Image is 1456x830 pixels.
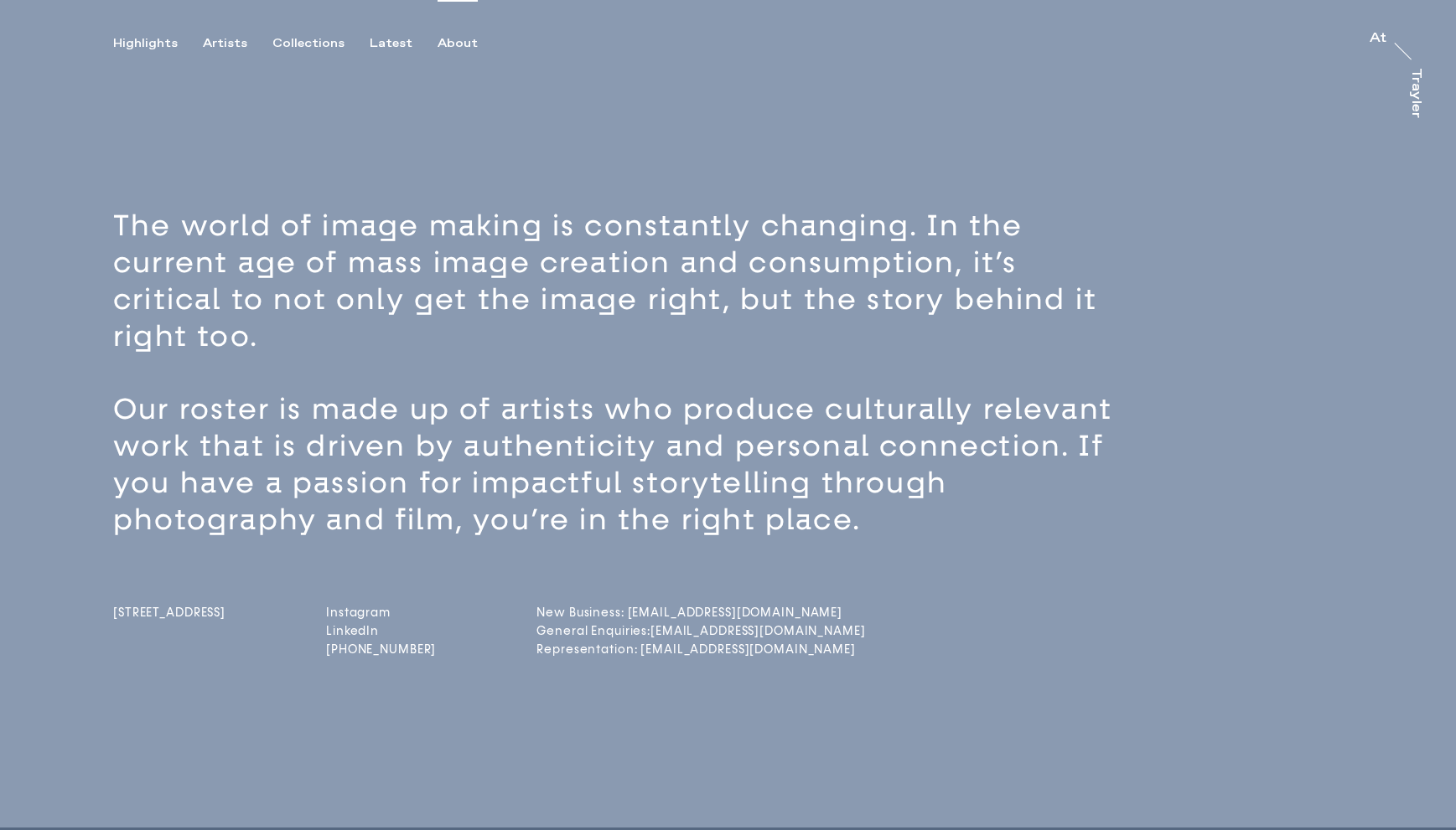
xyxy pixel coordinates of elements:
button: Artists [203,36,272,51]
a: Representation: [EMAIL_ADDRESS][DOMAIN_NAME] [536,642,669,657]
a: Instagram [326,606,436,620]
span: [STREET_ADDRESS] [113,606,225,620]
a: At [1370,32,1386,49]
div: Artists [203,36,247,51]
a: New Business: [EMAIL_ADDRESS][DOMAIN_NAME] [536,606,669,620]
div: Highlights [113,36,178,51]
a: LinkedIn [326,624,436,638]
a: [STREET_ADDRESS] [113,606,225,661]
button: Collections [272,36,370,51]
button: Highlights [113,36,203,51]
div: Trayler [1409,68,1422,118]
div: About [438,36,478,51]
div: Collections [272,36,345,51]
a: General Enquiries:[EMAIL_ADDRESS][DOMAIN_NAME] [536,624,669,638]
button: About [438,36,503,51]
a: [PHONE_NUMBER] [326,642,436,657]
button: Latest [370,36,438,51]
p: The world of image making is constantly changing. In the current age of mass image creation and c... [113,208,1144,355]
div: Latest [370,36,412,51]
a: Trayler [1406,68,1422,137]
p: Our roster is made up of artists who produce culturally relevant work that is driven by authentic... [113,391,1144,539]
